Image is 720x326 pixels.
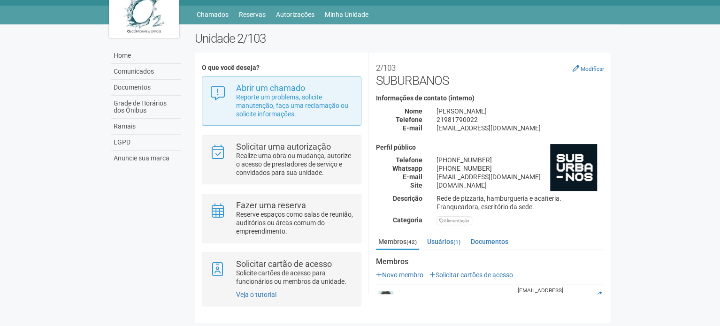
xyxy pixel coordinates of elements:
h4: O que você deseja? [202,64,361,71]
a: Solicitar uma autorização Realize uma obra ou mudança, autorize o acesso de prestadores de serviç... [209,143,353,177]
a: Fazer uma reserva Reserve espaços como salas de reunião, auditórios ou áreas comum do empreendime... [209,201,353,235]
a: Solicitar cartões de acesso [429,271,513,279]
strong: Telefone [396,116,422,123]
a: Novo membro [376,271,423,279]
div: [EMAIL_ADDRESS][DOMAIN_NAME] [518,287,590,303]
small: (42) [406,239,417,245]
a: Grade de Horários dos Ônibus [111,96,181,119]
div: [PERSON_NAME] [429,107,611,115]
a: Editar membro [596,291,602,298]
div: [DOMAIN_NAME] [429,181,611,190]
strong: Whatsapp [392,165,422,172]
div: [EMAIL_ADDRESS][DOMAIN_NAME] [429,124,611,132]
a: Reservas [239,8,266,21]
small: Modificar [581,66,604,72]
a: Solicitar cartão de acesso Solicite cartões de acesso para funcionários ou membros da unidade. [209,260,353,286]
strong: Membros [376,258,604,266]
a: Abrir um chamado Reporte um problema, solicite manutenção, faça uma reclamação ou solicite inform... [209,84,353,118]
p: Reporte um problema, solicite manutenção, faça uma reclamação ou solicite informações. [236,93,354,118]
strong: Site [410,182,422,189]
a: Modificar [573,65,604,72]
a: Chamados [197,8,229,21]
p: Reserve espaços como salas de reunião, auditórios ou áreas comum do empreendimento. [236,210,354,235]
small: (1) [453,239,460,245]
strong: Abrir um chamado [236,83,305,93]
div: 21981790022 [429,115,611,124]
strong: Solicitar uma autorização [236,142,331,152]
div: [EMAIL_ADDRESS][DOMAIN_NAME] [429,173,611,181]
a: Comunicados [111,64,181,80]
h4: Perfil público [376,144,604,151]
div: Alimentação [437,216,472,225]
strong: Solicitar cartão de acesso [236,259,332,269]
a: LGPD [111,135,181,151]
strong: E-mail [403,124,422,132]
strong: E-mail [403,173,422,181]
small: 2/103 [376,63,396,73]
a: Membros(42) [376,235,419,250]
div: [PHONE_NUMBER] [429,156,611,164]
img: business.png [550,144,597,191]
p: Realize uma obra ou mudança, autorize o acesso de prestadores de serviço e convidados para sua un... [236,152,354,177]
a: Home [111,48,181,64]
a: Veja o tutorial [236,291,276,298]
a: Usuários(1) [425,235,463,249]
a: Documentos [111,80,181,96]
img: user.png [378,291,393,306]
a: Minha Unidade [325,8,368,21]
strong: Descrição [393,195,422,202]
strong: Telefone [396,156,422,164]
h2: SUBURBANOS [376,60,604,88]
strong: Fazer uma reserva [236,200,306,210]
p: Solicite cartões de acesso para funcionários ou membros da unidade. [236,269,354,286]
a: Documentos [468,235,511,249]
div: Rede de pizzaria, hamburgueria e açaiteria. Franqueadora, escritório da sede. [429,194,611,211]
strong: Nome [405,107,422,115]
div: [PHONE_NUMBER] [429,164,611,173]
a: Anuncie sua marca [111,151,181,166]
h2: Unidade 2/103 [195,31,611,45]
strong: Categoria [393,216,422,224]
a: Autorizações [276,8,314,21]
h4: Informações de contato (interno) [376,95,604,102]
a: Ramais [111,119,181,135]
